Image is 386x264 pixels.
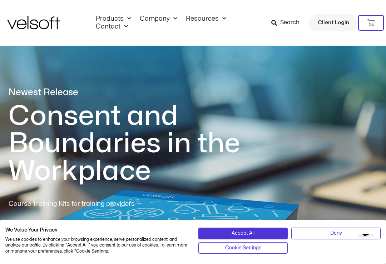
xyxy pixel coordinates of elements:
[7,16,60,29] img: Velsoft Training Materials
[330,229,342,237] span: Deny
[91,15,135,23] a: ProductsMenu Toggle
[280,18,300,27] span: Search
[135,15,182,23] a: CompanyMenu Toggle
[5,227,188,233] h2: We Value Your Privacy
[9,86,269,99] p: Newest Release
[318,18,349,27] span: Client Login
[271,17,305,29] a: Search
[232,229,254,237] span: Accept All
[9,102,269,185] h1: Consent and Boundaries in the Workplace
[198,242,288,254] button: Adjust cookie preferences
[182,15,231,23] a: ResourcesMenu Toggle
[9,199,187,209] p: Course Training Kits for training providers
[198,228,288,239] button: Accept all cookies
[91,23,132,31] a: ContactMenu Toggle
[225,244,261,252] span: Cookie Settings
[291,228,381,239] button: Deny all cookies
[91,15,265,31] nav: Menu
[5,237,188,254] p: We use cookies to enhance your browsing experience, serve personalized content, and analyze our t...
[355,234,379,257] iframe: chat widget
[309,14,358,31] a: Client Login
